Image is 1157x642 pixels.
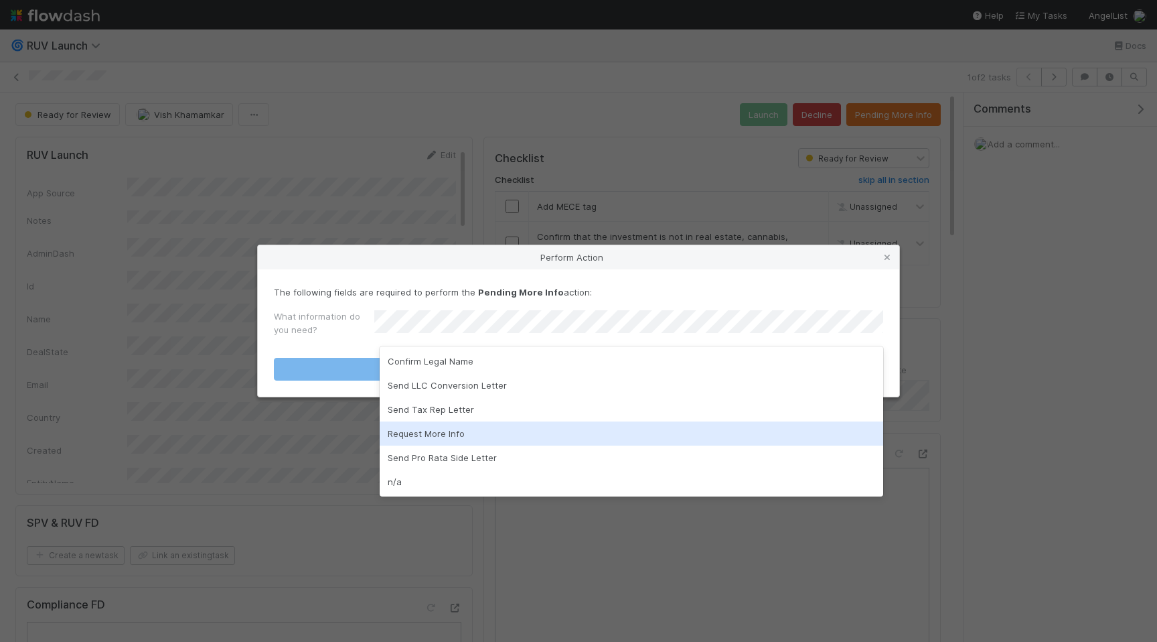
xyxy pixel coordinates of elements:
div: Confirm Legal Name [380,349,883,373]
div: Perform Action [258,245,899,269]
div: Send LLC Conversion Letter [380,373,883,397]
p: The following fields are required to perform the action: [274,285,883,299]
div: Send Pro Rata Side Letter [380,446,883,470]
button: Pending More Info [274,358,883,381]
div: Request More Info [380,422,883,446]
label: What information do you need? [274,310,374,336]
strong: Pending More Info [478,287,564,298]
div: Send Tax Rep Letter [380,397,883,422]
div: n/a [380,470,883,494]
